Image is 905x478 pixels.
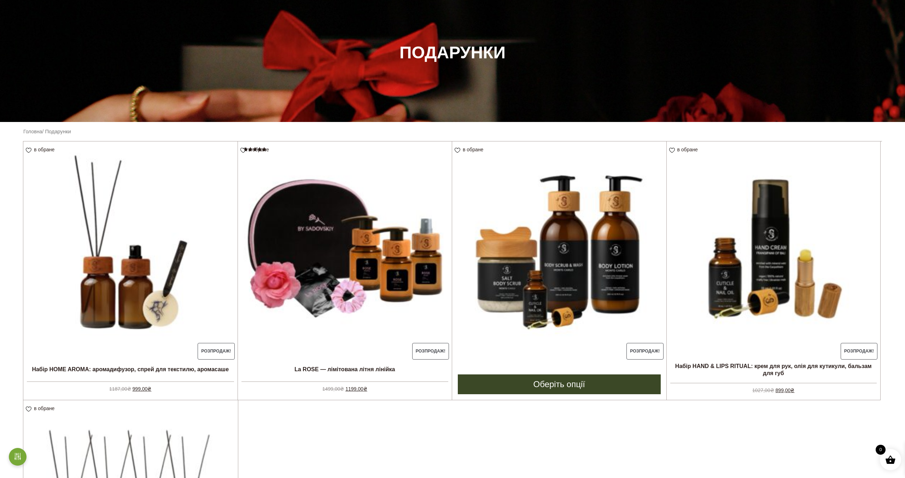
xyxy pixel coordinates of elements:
[26,147,57,152] a: в обране
[669,147,700,152] a: в обране
[667,360,881,379] h2: Набір HAND & LIPS RITUAL: крем для рук, олія для кутикули, бальзам для губ
[412,343,449,360] span: Розпродаж!
[770,387,774,393] span: ₴
[776,387,795,393] bdi: 899,00
[667,141,881,393] a: Розпродаж! Набір HAND & LIPS RITUAL: крем для рук, олія для кутикули, бальзам для губ
[23,129,42,134] a: Головна
[147,386,151,392] span: ₴
[399,42,506,64] h1: Подарунки
[626,343,664,360] span: Розпродаж!
[340,386,344,392] span: ₴
[669,148,675,153] img: unfavourite.svg
[198,343,235,360] span: Розпродаж!
[790,387,794,393] span: ₴
[127,386,131,392] span: ₴
[677,147,698,152] span: в обране
[455,147,486,152] a: в обране
[249,147,269,152] span: в обране
[238,141,452,393] a: Розпродаж! La ROSE — лімітована літня лінійкаОцінено в 5.00 з 5
[345,386,367,392] bdi: 1199,00
[26,407,31,412] img: unfavourite.svg
[23,360,238,378] h2: Набір HOME AROMA: аромадифузор, спрей для текстилю, аромасаше
[238,360,452,378] h2: La ROSE — лімітована літня лінійка
[23,128,882,135] nav: Breadcrumb
[463,147,483,152] span: в обране
[363,386,367,392] span: ₴
[133,386,152,392] bdi: 999,00
[26,148,31,153] img: unfavourite.svg
[34,406,54,411] span: в обране
[458,374,661,394] a: Виберіть опції для " Набір BODY ROUTINE: скраб, гель для душу, лосьйон + олія для кутикули у пода...
[452,141,666,361] a: Розпродаж!
[455,148,460,153] img: unfavourite.svg
[34,147,54,152] span: в обране
[26,406,57,411] a: в обране
[240,147,271,152] a: в обране
[23,141,238,393] a: Розпродаж! Набір HOME AROMA: аромадифузор, спрей для текстилю, аромасаше
[109,386,131,392] bdi: 1187,00
[841,343,878,360] span: Розпродаж!
[876,445,886,455] span: 0
[322,386,344,392] bdi: 1499,00
[240,148,246,153] img: unfavourite.svg
[752,387,774,393] bdi: 1027,00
